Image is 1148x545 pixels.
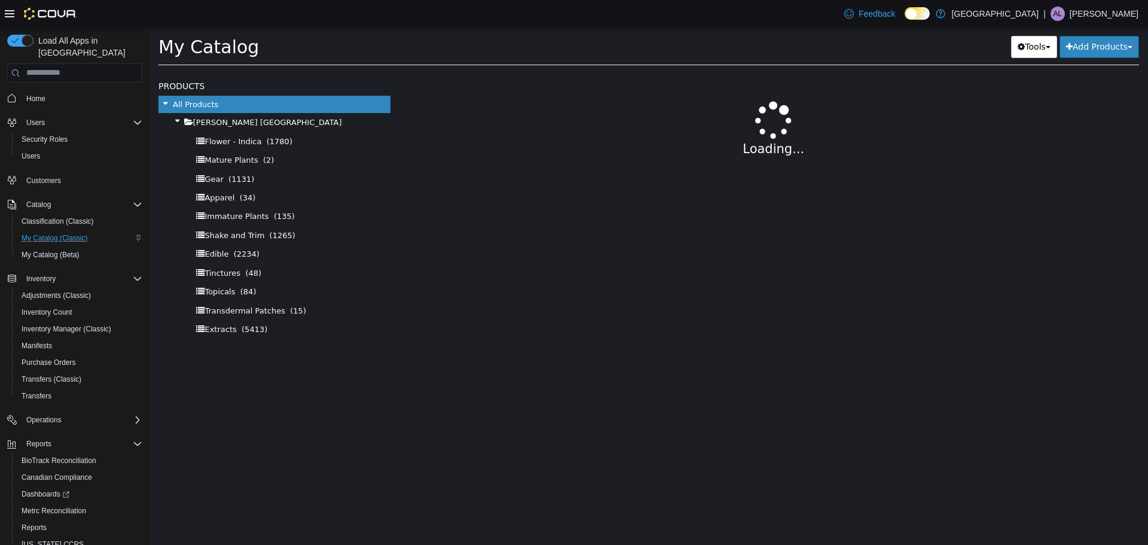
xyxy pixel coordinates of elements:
span: (5413) [92,297,118,306]
a: Canadian Compliance [17,470,97,485]
button: Purchase Orders [12,354,147,371]
button: Security Roles [12,131,147,148]
span: (48) [96,241,112,250]
span: Inventory [26,274,56,284]
p: | [1043,7,1046,21]
span: Users [17,149,142,163]
span: Inventory [22,272,142,286]
button: Manifests [12,337,147,354]
span: Catalog [26,200,51,209]
button: Inventory [22,272,60,286]
span: Reports [17,520,142,535]
span: Customers [26,176,61,185]
span: Canadian Compliance [22,473,92,482]
p: [GEOGRAPHIC_DATA] [951,7,1039,21]
span: Catalog [22,197,142,212]
a: Manifests [17,339,57,353]
span: Home [26,94,45,103]
span: Metrc Reconciliation [22,506,86,516]
span: Tinctures [55,241,91,250]
button: Canadian Compliance [12,469,147,486]
span: My Catalog (Classic) [22,233,88,243]
button: My Catalog (Beta) [12,246,147,263]
span: Users [22,115,142,130]
button: Users [22,115,50,130]
div: Angel Little [1051,7,1065,21]
button: Home [2,90,147,107]
span: AL [1054,7,1062,21]
span: BioTrack Reconciliation [22,456,96,465]
span: BioTrack Reconciliation [17,453,142,468]
span: Inventory Manager (Classic) [22,324,111,334]
span: (1131) [79,147,105,156]
span: Immature Plants [55,184,119,193]
button: Adjustments (Classic) [12,287,147,304]
span: Purchase Orders [22,358,76,367]
span: Edible [55,222,79,231]
span: Transfers (Classic) [22,375,81,384]
p: Loading... [295,112,954,132]
span: Transdermal Patches [55,279,136,288]
button: Users [12,148,147,165]
p: [PERSON_NAME] [1070,7,1138,21]
span: [PERSON_NAME] [GEOGRAPHIC_DATA] [44,90,193,99]
a: Feedback [839,2,900,26]
img: Cova [24,8,77,20]
span: (1780) [117,109,143,118]
a: Transfers [17,389,56,403]
button: Transfers [12,388,147,404]
button: Add Products [910,8,990,31]
span: (84) [91,260,107,269]
span: My Catalog (Beta) [22,250,80,260]
a: Home [22,92,50,106]
a: Transfers (Classic) [17,372,86,386]
button: Metrc Reconciliation [12,503,147,519]
button: Operations [2,412,147,428]
span: Operations [26,415,62,425]
button: Catalog [22,197,56,212]
span: Home [22,91,142,106]
span: Reports [26,439,51,449]
span: My Catalog (Classic) [17,231,142,245]
span: Canadian Compliance [17,470,142,485]
a: My Catalog (Classic) [17,231,93,245]
button: Reports [12,519,147,536]
button: BioTrack Reconciliation [12,452,147,469]
a: My Catalog (Beta) [17,248,84,262]
span: Metrc Reconciliation [17,504,142,518]
span: Transfers [17,389,142,403]
input: Dark Mode [905,7,930,20]
span: (15) [141,279,157,288]
h5: Products [9,51,241,66]
button: Catalog [2,196,147,213]
span: My Catalog [9,9,109,30]
button: Inventory Count [12,304,147,321]
span: Inventory Count [17,305,142,319]
span: Reports [22,523,47,532]
span: (2) [114,128,124,137]
a: Inventory Count [17,305,77,319]
span: Purchase Orders [17,355,142,370]
a: Security Roles [17,132,72,147]
span: Extracts [55,297,87,306]
span: (1265) [120,203,146,212]
button: Reports [22,437,56,451]
span: Inventory Manager (Classic) [17,322,142,336]
span: Reports [22,437,142,451]
span: Flower - Indica [55,109,112,118]
span: Feedback [859,8,895,20]
a: Inventory Manager (Classic) [17,322,116,336]
a: Purchase Orders [17,355,81,370]
span: Classification (Classic) [22,217,94,226]
span: Adjustments (Classic) [17,288,142,303]
span: Adjustments (Classic) [22,291,91,300]
button: Customers [2,172,147,189]
span: Security Roles [17,132,142,147]
span: All Products [23,72,69,81]
button: Classification (Classic) [12,213,147,230]
span: Manifests [22,341,52,351]
span: Customers [22,173,142,188]
a: Adjustments (Classic) [17,288,96,303]
button: Inventory Manager (Classic) [12,321,147,337]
